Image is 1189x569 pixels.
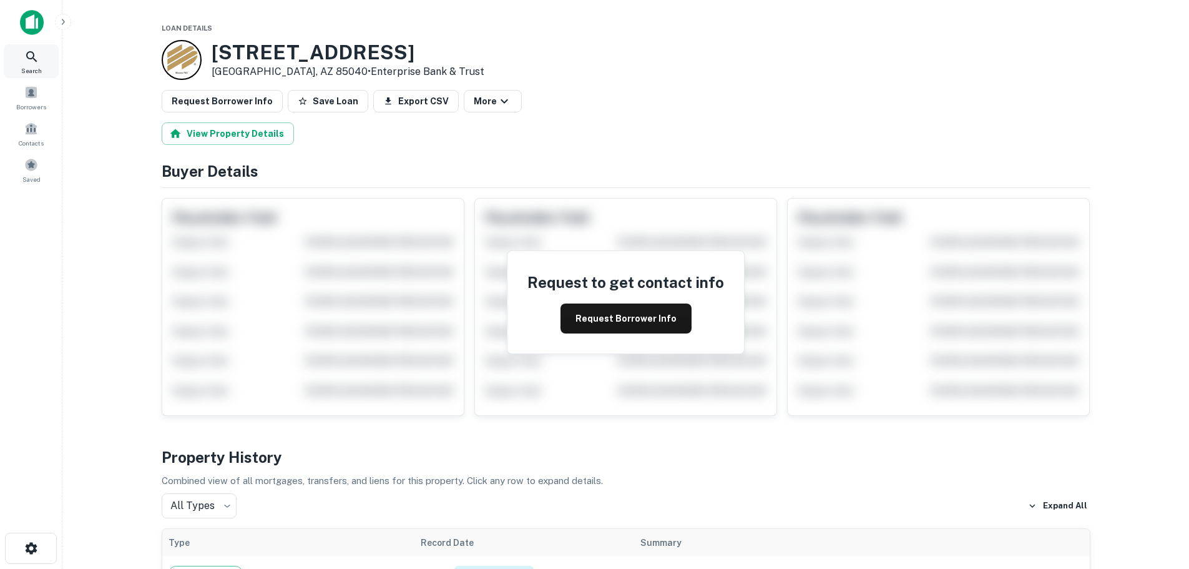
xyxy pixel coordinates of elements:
button: Export CSV [373,90,459,112]
a: Borrowers [4,81,59,114]
button: View Property Details [162,122,294,145]
span: Saved [22,174,41,184]
h4: Request to get contact info [527,271,724,294]
a: Contacts [4,117,59,151]
a: Search [4,44,59,78]
a: Enterprise Bank & Trust [371,66,484,77]
button: Expand All [1025,497,1090,515]
p: [GEOGRAPHIC_DATA], AZ 85040 • [212,64,484,79]
iframe: Chat Widget [1127,469,1189,529]
button: More [464,90,522,112]
span: Search [21,66,42,76]
a: Saved [4,153,59,187]
th: Summary [634,529,1030,557]
h3: [STREET_ADDRESS] [212,41,484,64]
span: Borrowers [16,102,46,112]
button: Save Loan [288,90,368,112]
th: Type [162,529,414,557]
button: Request Borrower Info [162,90,283,112]
button: Request Borrower Info [560,304,692,334]
img: capitalize-icon.png [20,10,44,35]
p: Combined view of all mortgages, transfers, and liens for this property. Click any row to expand d... [162,473,1090,488]
th: Record Date [414,529,634,557]
h4: Property History [162,446,1090,468]
span: Contacts [19,138,44,148]
span: Loan Details [162,24,212,32]
div: All Types [162,493,237,518]
h4: Buyer Details [162,160,1090,182]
